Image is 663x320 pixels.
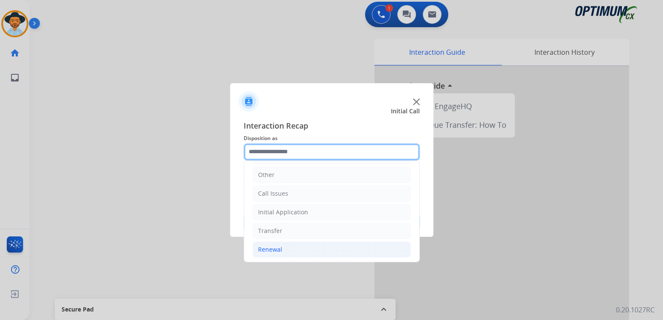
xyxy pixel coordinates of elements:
img: contactIcon [239,91,259,112]
div: Transfer [258,227,282,235]
span: Initial Call [391,107,420,115]
p: 0.20.1027RC [616,305,655,315]
div: Renewal [258,245,282,254]
div: Other [258,171,275,179]
span: Interaction Recap [244,120,420,133]
div: Call Issues [258,189,288,198]
span: Disposition as [244,133,420,143]
div: Initial Application [258,208,308,216]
